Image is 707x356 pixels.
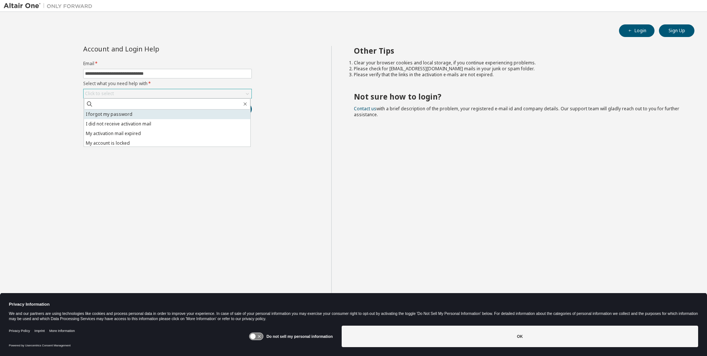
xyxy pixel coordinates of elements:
div: Account and Login Help [83,46,218,52]
li: Please check for [EMAIL_ADDRESS][DOMAIN_NAME] mails in your junk or spam folder. [354,66,681,72]
label: Email [83,61,252,67]
div: Click to select [84,89,251,98]
li: Clear your browser cookies and local storage, if you continue experiencing problems. [354,60,681,66]
h2: Not sure how to login? [354,92,681,101]
button: Login [619,24,654,37]
img: Altair One [4,2,96,10]
li: Please verify that the links in the activation e-mails are not expired. [354,72,681,78]
button: Sign Up [659,24,694,37]
span: with a brief description of the problem, your registered e-mail id and company details. Our suppo... [354,105,679,118]
div: Click to select [85,91,114,97]
label: Select what you need help with [83,81,252,87]
li: I forgot my password [84,110,250,119]
h2: Other Tips [354,46,681,56]
a: Contact us [354,105,376,112]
